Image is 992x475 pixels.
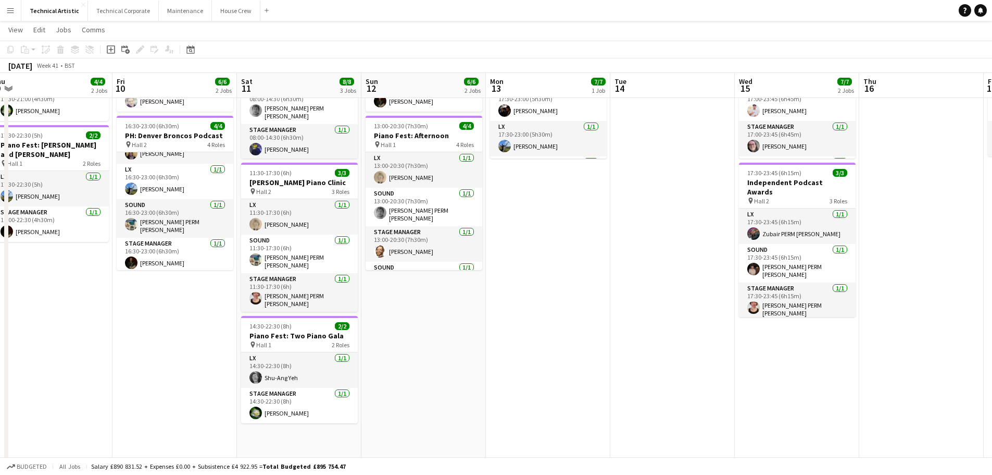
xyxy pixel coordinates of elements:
[82,25,105,34] span: Comms
[262,462,346,470] span: Total Budgeted £895 754.47
[34,62,60,69] span: Week 41
[88,1,159,21] button: Technical Corporate
[159,1,212,21] button: Maintenance
[8,60,32,71] div: [DATE]
[29,23,49,36] a: Edit
[5,461,48,472] button: Budgeted
[8,25,23,34] span: View
[17,463,47,470] span: Budgeted
[78,23,109,36] a: Comms
[56,25,71,34] span: Jobs
[91,462,346,470] div: Salary £890 831.52 + Expenses £0.00 + Subsistence £4 922.95 =
[52,23,76,36] a: Jobs
[21,1,88,21] button: Technical Artistic
[4,23,27,36] a: View
[212,1,260,21] button: House Crew
[57,462,82,470] span: All jobs
[65,62,75,69] div: BST
[33,25,45,34] span: Edit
